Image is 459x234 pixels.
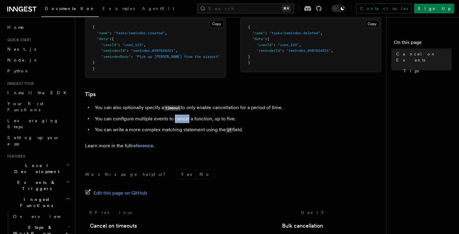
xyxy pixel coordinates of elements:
[5,44,71,55] a: Next.js
[403,68,419,74] span: Tips
[135,55,220,59] span: "Pick up [PERSON_NAME] from the airport"
[41,2,99,17] a: Documentation
[7,47,36,52] span: Next.js
[282,5,291,12] kbd: ⌘K
[97,37,110,41] span: "data"
[175,48,178,53] span: ,
[197,4,294,13] button: Search...⌘K
[365,20,379,28] button: Copy
[331,5,346,12] button: Toggle dark mode
[209,20,224,28] button: Copy
[299,43,301,47] span: ,
[5,115,71,132] a: Leveraging Steps
[131,55,133,59] span: :
[127,48,129,53] span: :
[101,48,127,53] span: "reminderId"
[85,142,328,150] p: Learn more in the full .
[5,179,66,192] span: Events & Triggers
[196,170,214,179] button: No
[274,43,276,47] span: :
[110,31,112,35] span: :
[356,4,412,13] a: Contact sales
[5,160,71,177] button: Local Development
[7,90,70,95] span: Install the SDK
[257,48,282,53] span: "reminderId"
[248,25,250,29] span: {
[5,177,71,194] button: Events & Triggers
[112,37,114,41] span: {
[5,81,34,86] span: Inngest tour
[252,31,265,35] span: "name"
[265,31,267,35] span: :
[93,103,328,112] li: You can also optionally specify a to only enable cancellation for a period of time.
[282,48,284,53] span: :
[5,154,25,159] span: Features
[85,189,147,197] a: Edit this page on GitHub
[286,48,331,53] span: "reminder_0987654321"
[401,65,452,76] a: Tips
[5,22,71,33] a: Home
[265,37,267,41] span: :
[269,31,320,35] span: "tasks/reminder.deleted"
[257,43,274,47] span: "userId"
[93,60,95,65] span: }
[90,222,137,230] a: Cancel on timeouts
[5,87,71,98] a: Install the SDK
[102,6,135,11] span: Examples
[93,115,328,123] li: You can configure multiple events to cancel a function, up to five.
[396,51,452,63] span: Cancel on Events
[93,125,328,134] li: You can write a more complex matching statement using the field.
[5,55,71,65] a: Node.js
[7,101,43,112] span: Your first Functions
[5,132,71,149] a: Setting up your app
[5,162,66,175] span: Local Development
[13,214,76,219] span: Overview
[394,48,452,65] a: Cancel on Events
[414,4,454,13] a: Sign Up
[5,98,71,115] a: Your first Functions
[114,31,165,35] span: "tasks/reminder.created"
[122,43,144,47] span: "user_123"
[267,37,269,41] span: {
[278,43,299,47] span: "user_123"
[131,143,153,149] a: reference
[248,60,250,65] span: }
[93,25,95,29] span: {
[394,39,452,48] h4: On this page
[131,48,175,53] span: "reminder_0987654321"
[7,24,24,30] span: Home
[93,189,147,197] span: Edit this page on GitHub
[7,69,29,73] span: Python
[11,211,71,222] a: Overview
[93,66,95,71] span: }
[138,2,178,16] a: AgentKit
[252,37,265,41] span: "data"
[110,37,112,41] span: :
[165,31,167,35] span: ,
[85,171,170,177] p: Was this page helpful?
[226,128,232,133] code: if
[142,6,174,11] span: AgentKit
[85,207,135,218] a: Previous
[118,43,120,47] span: :
[297,207,328,218] a: Next
[331,48,333,53] span: ,
[5,38,31,42] span: Quick start
[99,2,138,16] a: Examples
[320,31,322,35] span: ,
[164,105,181,111] code: timeout
[101,43,118,47] span: "userId"
[7,58,36,62] span: Node.js
[5,196,66,209] span: Inngest Functions
[144,43,146,47] span: ,
[85,90,96,99] a: Tips
[282,222,323,230] a: Bulk cancellation
[248,55,250,59] span: }
[177,170,195,179] button: Yes
[45,6,95,11] span: Documentation
[97,31,110,35] span: "name"
[101,55,131,59] span: "reminderBody"
[5,194,71,211] button: Inngest Functions
[7,118,59,129] span: Leveraging Steps
[5,65,71,76] a: Python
